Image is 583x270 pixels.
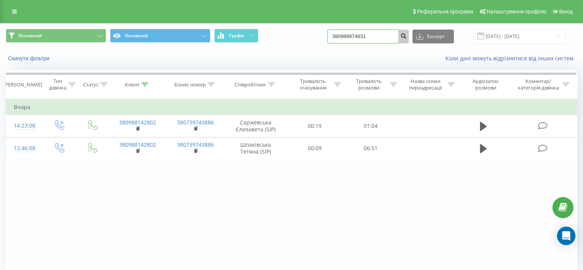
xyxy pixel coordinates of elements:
span: Налаштування профілю [486,8,546,15]
button: Графік [214,29,258,43]
span: Вихід [559,8,573,15]
div: 12:46:08 [14,141,34,156]
button: Скинути фільтри [6,55,53,62]
div: Тип дзвінка [48,78,66,91]
span: Основний [18,33,42,39]
input: Пошук за номером [327,30,409,43]
td: Вчора [6,99,577,115]
a: 380739743886 [177,119,214,126]
button: Експорт [412,30,454,43]
div: Статус [83,81,99,88]
td: 00:19 [287,115,343,137]
div: Коментар/категорія дзвінка [516,78,560,91]
td: 00:09 [287,137,343,159]
div: Клієнт [125,81,140,88]
button: Основний [110,29,210,43]
div: Тривалість очікування [294,78,332,91]
span: Графік [229,33,244,38]
div: Бізнес номер [174,81,206,88]
td: 06:51 [343,137,398,159]
td: Саржевська Єлизавета (SIP) [225,115,287,137]
div: Назва схеми переадресації [406,78,446,91]
a: 380739743886 [177,141,214,148]
a: 380988142802 [119,141,156,148]
div: Тривалість розмови [350,78,388,91]
div: [PERSON_NAME] [3,81,42,88]
div: Аудіозапис розмови [463,78,508,91]
div: Співробітник [235,81,266,88]
button: Основний [6,29,106,43]
td: 01:04 [343,115,398,137]
td: Шпаківська Тетяна (SIP) [225,137,287,159]
div: Open Intercom Messenger [557,227,575,245]
div: 14:23:08 [14,118,34,133]
a: 380988142802 [119,119,156,126]
span: Реферальна програма [417,8,473,15]
a: Коли дані можуть відрізнятися вiд інших систем [445,55,577,62]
